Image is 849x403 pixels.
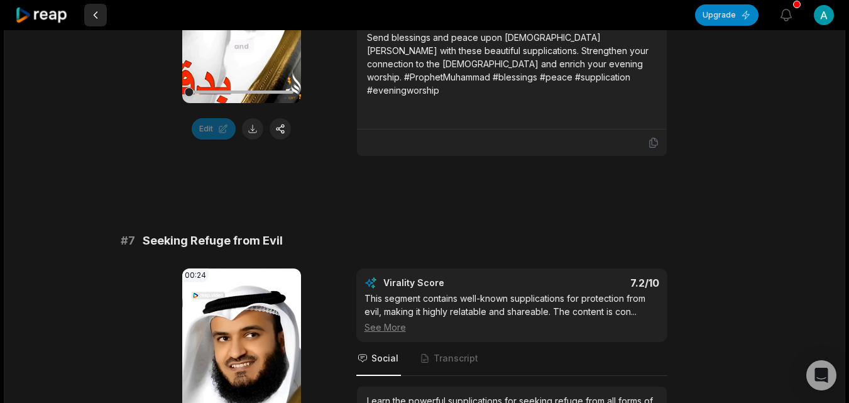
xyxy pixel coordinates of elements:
[434,352,478,365] span: Transcript
[364,292,659,334] div: This segment contains well-known supplications for protection from evil, making it highly relatab...
[371,352,398,365] span: Social
[121,232,135,250] span: # 7
[383,277,518,289] div: Virality Score
[806,360,836,390] div: Open Intercom Messenger
[356,342,667,376] nav: Tabs
[695,4,759,26] button: Upgrade
[192,118,236,140] button: Edit
[524,277,659,289] div: 7.2 /10
[143,232,283,250] span: Seeking Refuge from Evil
[367,31,657,97] div: Send blessings and peace upon [DEMOGRAPHIC_DATA][PERSON_NAME] with these beautiful supplications....
[364,321,659,334] div: See More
